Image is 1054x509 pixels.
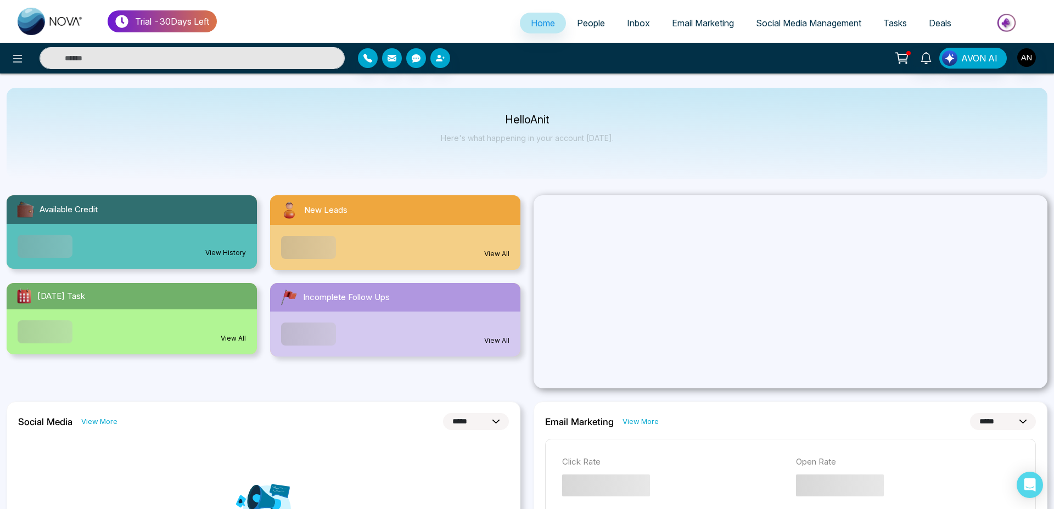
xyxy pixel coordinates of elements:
[15,200,35,219] img: availableCredit.svg
[520,13,566,33] a: Home
[18,8,83,35] img: Nova CRM Logo
[627,18,650,29] span: Inbox
[929,18,951,29] span: Deals
[37,290,85,303] span: [DATE] Task
[441,133,614,143] p: Here's what happening in your account [DATE].
[279,200,300,220] img: newLeads.svg
[221,333,246,343] a: View All
[303,291,390,304] span: Incomplete Follow Ups
[81,416,117,427] a: View More
[531,18,555,29] span: Home
[939,48,1007,69] button: AVON AI
[616,13,661,33] a: Inbox
[577,18,605,29] span: People
[623,416,659,427] a: View More
[661,13,745,33] a: Email Marketing
[1017,472,1043,498] div: Open Intercom Messenger
[279,287,299,307] img: followUps.svg
[872,13,918,33] a: Tasks
[968,10,1047,35] img: Market-place.gif
[484,336,509,346] a: View All
[205,248,246,258] a: View History
[18,416,72,427] h2: Social Media
[796,456,1019,468] p: Open Rate
[304,204,347,217] span: New Leads
[562,456,785,468] p: Click Rate
[1017,48,1036,67] img: User Avatar
[756,18,861,29] span: Social Media Management
[135,15,209,28] p: Trial - 30 Days Left
[745,13,872,33] a: Social Media Management
[263,283,527,357] a: Incomplete Follow UpsView All
[566,13,616,33] a: People
[883,18,907,29] span: Tasks
[484,249,509,259] a: View All
[942,50,957,66] img: Lead Flow
[15,287,33,305] img: todayTask.svg
[918,13,962,33] a: Deals
[672,18,734,29] span: Email Marketing
[40,203,98,216] span: Available Credit
[441,115,614,125] p: Hello Anit
[961,52,997,65] span: AVON AI
[263,195,527,270] a: New LeadsView All
[545,416,614,427] h2: Email Marketing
